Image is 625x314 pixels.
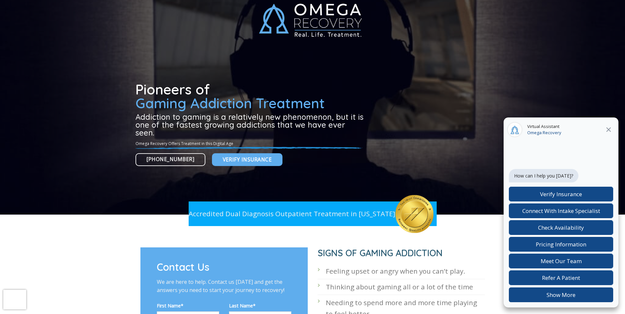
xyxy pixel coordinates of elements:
a: Verify Insurance [212,153,282,166]
p: We are here to help. Contact us [DATE] and get the answers you need to start your journey to reco... [157,278,291,295]
a: [PHONE_NUMBER] [135,153,206,166]
span: Verify Insurance [223,156,272,164]
span: Contact Us [157,261,209,273]
li: Thinking about gaming all or a lot of the time [318,279,485,295]
label: First Name* [157,302,219,309]
label: Last Name* [229,302,291,309]
p: Accredited Dual Diagnosis Outpatient Treatment in [US_STATE] [189,208,395,219]
h3: Addiction to gaming is a relatively new phenomenon, but it is one of the fastest growing addictio... [135,113,366,136]
h1: SIGNS OF GAMING ADDICTION [318,247,485,259]
li: Feeling upset or angry when you can’t play. [318,263,485,279]
p: Omega Recovery Offers Treatment in this Digital Age [135,140,366,147]
h1: Pioneers of [135,83,366,110]
span: Gaming Addiction Treatment [135,94,325,112]
span: [PHONE_NUMBER] [147,155,195,163]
